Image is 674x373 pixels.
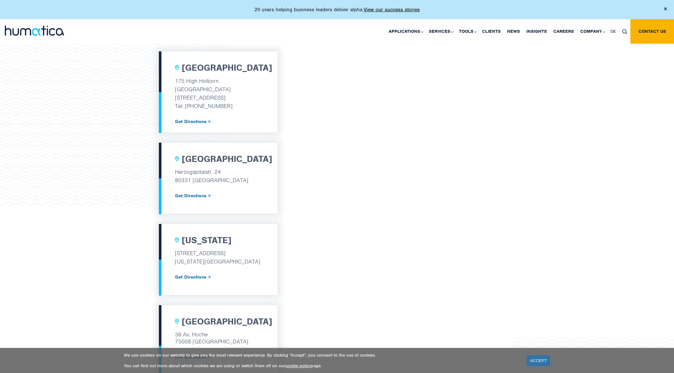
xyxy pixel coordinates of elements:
a: Get Directions > [175,119,262,124]
h2: [GEOGRAPHIC_DATA] [182,154,272,165]
a: News [504,19,523,44]
p: You can find out more about which cookies we are using or switch them off on our page. [124,363,519,369]
h2: [GEOGRAPHIC_DATA] [182,63,272,74]
p: 80331 [GEOGRAPHIC_DATA] [175,176,262,184]
a: Services [426,19,456,44]
a: Clients [479,19,504,44]
a: Applications [385,19,426,44]
a: View our success stories [364,6,420,13]
a: Company [577,19,607,44]
p: 20 years helping business leaders deliver alpha. [255,6,420,13]
h2: [US_STATE] [182,235,231,246]
a: DE [607,19,619,44]
p: [GEOGRAPHIC_DATA] [175,85,262,93]
h2: [GEOGRAPHIC_DATA] [182,316,272,327]
p: We use cookies on our website to give you the most relevant experience. By clicking “Accept”, you... [124,352,519,358]
p: [STREET_ADDRESS] [175,249,262,257]
p: 175 High Holborn [175,77,262,85]
a: Tools [456,19,479,44]
a: ACCEPT [527,355,550,366]
p: 38 Av. Hoche 75008 [GEOGRAPHIC_DATA] [175,330,262,346]
a: Insights [523,19,550,44]
p: Herzogspitalstr. 24 [175,168,262,176]
p: [US_STATE][GEOGRAPHIC_DATA] [175,257,262,266]
img: logo [5,26,64,36]
p: [STREET_ADDRESS] [175,93,262,102]
a: Contact us [630,19,674,44]
a: Get Directions > [175,193,262,198]
a: cookie policy [285,363,311,369]
a: Careers [550,19,577,44]
p: Tel: [PHONE_NUMBER] [175,102,262,110]
span: DE [610,29,616,34]
img: search_icon [622,29,627,34]
a: Get Directions > [175,274,262,280]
